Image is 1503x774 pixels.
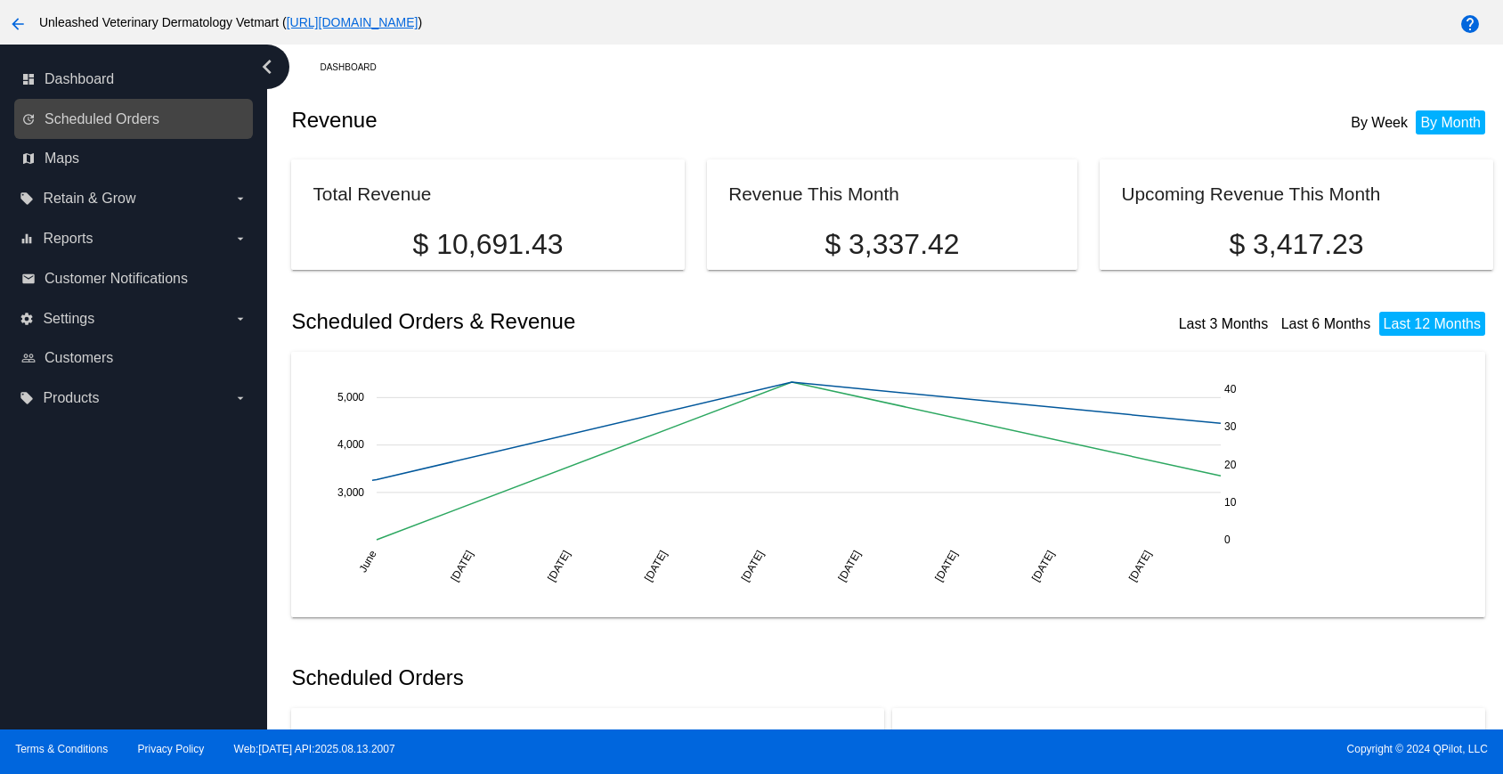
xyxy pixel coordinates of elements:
[21,344,248,372] a: people_outline Customers
[767,743,1488,755] span: Copyright © 2024 QPilot, LLC
[43,191,135,207] span: Retain & Grow
[291,309,892,334] h2: Scheduled Orders & Revenue
[546,549,573,584] text: [DATE]
[337,439,364,452] text: 4,000
[21,112,36,126] i: update
[233,191,248,206] i: arrow_drop_down
[21,144,248,173] a: map Maps
[43,231,93,247] span: Reports
[21,72,36,86] i: dashboard
[20,191,34,206] i: local_offer
[233,391,248,405] i: arrow_drop_down
[449,549,476,584] text: [DATE]
[739,549,767,584] text: [DATE]
[1224,420,1237,433] text: 30
[138,743,205,755] a: Privacy Policy
[1126,549,1154,584] text: [DATE]
[1224,383,1237,395] text: 40
[233,232,248,246] i: arrow_drop_down
[43,311,94,327] span: Settings
[337,486,364,499] text: 3,000
[836,549,864,584] text: [DATE]
[1030,549,1058,584] text: [DATE]
[337,391,364,403] text: 5,000
[1224,496,1237,509] text: 10
[291,665,892,690] h2: Scheduled Orders
[21,105,248,134] a: update Scheduled Orders
[1384,316,1481,331] a: Last 12 Months
[20,232,34,246] i: equalizer
[357,548,379,574] text: June
[1459,13,1481,35] mat-icon: help
[20,312,34,326] i: settings
[1346,110,1412,134] li: By Week
[1281,316,1371,331] a: Last 6 Months
[291,108,892,133] h2: Revenue
[234,743,395,755] a: Web:[DATE] API:2025.08.13.2007
[39,15,422,29] span: Unleashed Veterinary Dermatology Vetmart ( )
[15,743,108,755] a: Terms & Conditions
[21,65,248,94] a: dashboard Dashboard
[253,53,281,81] i: chevron_left
[20,391,34,405] i: local_offer
[233,312,248,326] i: arrow_drop_down
[45,271,188,287] span: Customer Notifications
[320,53,392,81] a: Dashboard
[21,151,36,166] i: map
[21,351,36,365] i: people_outline
[728,183,899,204] h2: Revenue This Month
[313,183,431,204] h2: Total Revenue
[7,13,28,35] mat-icon: arrow_back
[933,549,961,584] text: [DATE]
[1179,316,1269,331] a: Last 3 Months
[45,71,114,87] span: Dashboard
[1224,534,1231,546] text: 0
[45,111,159,127] span: Scheduled Orders
[1224,459,1237,471] text: 20
[21,265,248,293] a: email Customer Notifications
[43,390,99,406] span: Products
[45,350,113,366] span: Customers
[642,549,670,584] text: [DATE]
[45,151,79,167] span: Maps
[21,272,36,286] i: email
[287,15,418,29] a: [URL][DOMAIN_NAME]
[1121,228,1471,261] p: $ 3,417.23
[1416,110,1485,134] li: By Month
[728,228,1055,261] p: $ 3,337.42
[1121,183,1380,204] h2: Upcoming Revenue This Month
[313,228,662,261] p: $ 10,691.43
